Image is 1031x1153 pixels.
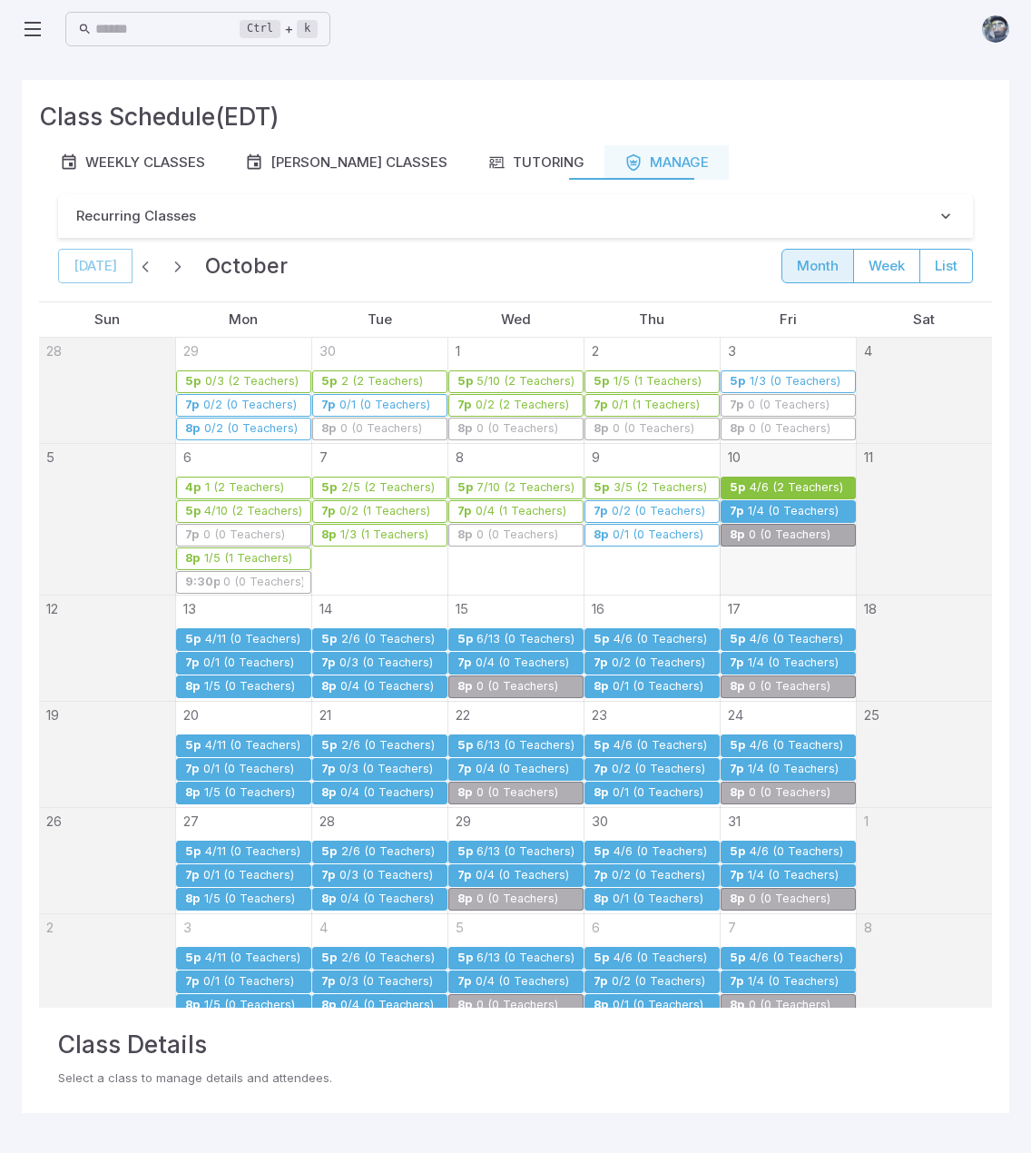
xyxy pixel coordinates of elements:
[205,250,288,282] h2: October
[721,702,743,725] a: October 24, 2025
[448,338,460,361] a: October 1, 2025
[320,845,338,859] div: 5p
[729,763,744,776] div: 7p
[457,656,472,670] div: 7p
[584,338,720,444] td: October 2, 2025
[457,505,472,518] div: 7p
[475,399,570,412] div: 0/2 (2 Teachers)
[857,808,869,832] a: November 1, 2025
[245,153,447,172] div: [PERSON_NAME] Classes
[476,786,559,800] div: 0 (0 Teachers)
[457,422,473,436] div: 8p
[320,786,337,800] div: 8p
[39,808,175,914] td: October 26, 2025
[747,763,840,776] div: 1/4 (0 Teachers)
[203,422,299,436] div: 0/2 (0 Teachers)
[457,375,474,389] div: 5p
[340,633,436,646] div: 2/6 (0 Teachers)
[175,702,311,808] td: October 20, 2025
[447,914,584,1020] td: November 5, 2025
[184,528,200,542] div: 7p
[857,914,872,938] a: November 8, 2025
[982,15,1009,43] img: andrew.jpg
[584,444,600,468] a: October 9, 2025
[476,999,559,1012] div: 0 (0 Teachers)
[476,680,559,694] div: 0 (0 Teachers)
[203,505,302,518] div: 4/10 (2 Teachers)
[748,528,831,542] div: 0 (0 Teachers)
[457,892,473,906] div: 8p
[749,481,844,495] div: 4/6 (2 Teachers)
[184,399,200,412] div: 7p
[584,702,607,725] a: October 23, 2025
[58,1069,973,1088] p: Select a class to manage details and attendees.
[749,375,841,389] div: 1/3 (0 Teachers)
[320,656,336,670] div: 7p
[184,552,201,566] div: 8p
[447,338,584,444] td: October 1, 2025
[320,951,338,965] div: 5p
[222,576,302,589] div: 0 (0 Teachers)
[611,763,706,776] div: 0/2 (0 Teachers)
[721,444,741,468] a: October 10, 2025
[476,892,559,906] div: 0 (0 Teachers)
[39,444,175,596] td: October 5, 2025
[612,422,695,436] div: 0 (0 Teachers)
[175,596,311,702] td: October 13, 2025
[593,999,609,1012] div: 8p
[457,999,473,1012] div: 8p
[584,596,720,702] td: October 16, 2025
[339,505,431,518] div: 0/2 (1 Teachers)
[40,98,280,134] h3: Class Schedule (EDT)
[39,914,175,1020] td: November 2, 2025
[476,422,559,436] div: 0 (0 Teachers)
[240,18,318,40] div: +
[360,302,399,337] a: Tuesday
[447,444,584,596] td: October 8, 2025
[39,596,58,619] a: October 12, 2025
[39,702,175,808] td: October 19, 2025
[204,375,299,389] div: 0/3 (2 Teachers)
[772,302,804,337] a: Friday
[202,399,298,412] div: 0/2 (0 Teachers)
[856,808,992,914] td: November 1, 2025
[747,656,840,670] div: 1/4 (0 Teachers)
[87,302,127,337] a: Sunday
[593,869,608,882] div: 7p
[457,763,472,776] div: 7p
[448,808,471,832] a: October 29, 2025
[593,505,608,518] div: 7p
[320,399,336,412] div: 7p
[612,892,704,906] div: 0/1 (0 Teachers)
[748,999,831,1012] div: 0 (0 Teachers)
[611,975,706,989] div: 0/2 (0 Teachers)
[476,739,574,753] div: 6/13 (0 Teachers)
[204,739,301,753] div: 4/11 (0 Teachers)
[476,481,574,495] div: 7/10 (2 Teachers)
[593,786,609,800] div: 8p
[613,633,708,646] div: 4/6 (0 Teachers)
[175,914,311,1020] td: November 3, 2025
[39,702,59,725] a: October 19, 2025
[312,444,328,468] a: October 7, 2025
[747,505,840,518] div: 1/4 (0 Teachers)
[312,702,331,725] a: October 21, 2025
[202,656,295,670] div: 0/1 (0 Teachers)
[584,914,720,1020] td: November 6, 2025
[853,249,920,283] button: week
[320,505,336,518] div: 7p
[457,975,472,989] div: 7p
[203,999,296,1012] div: 1/5 (0 Teachers)
[320,869,336,882] div: 7p
[611,399,701,412] div: 0/1 (1 Teachers)
[320,680,337,694] div: 8p
[720,596,856,702] td: October 17, 2025
[584,808,720,914] td: October 30, 2025
[339,763,434,776] div: 0/3 (0 Teachers)
[204,481,285,495] div: 1 (2 Teachers)
[175,444,311,596] td: October 6, 2025
[133,253,158,279] button: Previous month
[339,656,434,670] div: 0/3 (0 Teachers)
[457,739,474,753] div: 5p
[613,481,708,495] div: 3/5 (2 Teachers)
